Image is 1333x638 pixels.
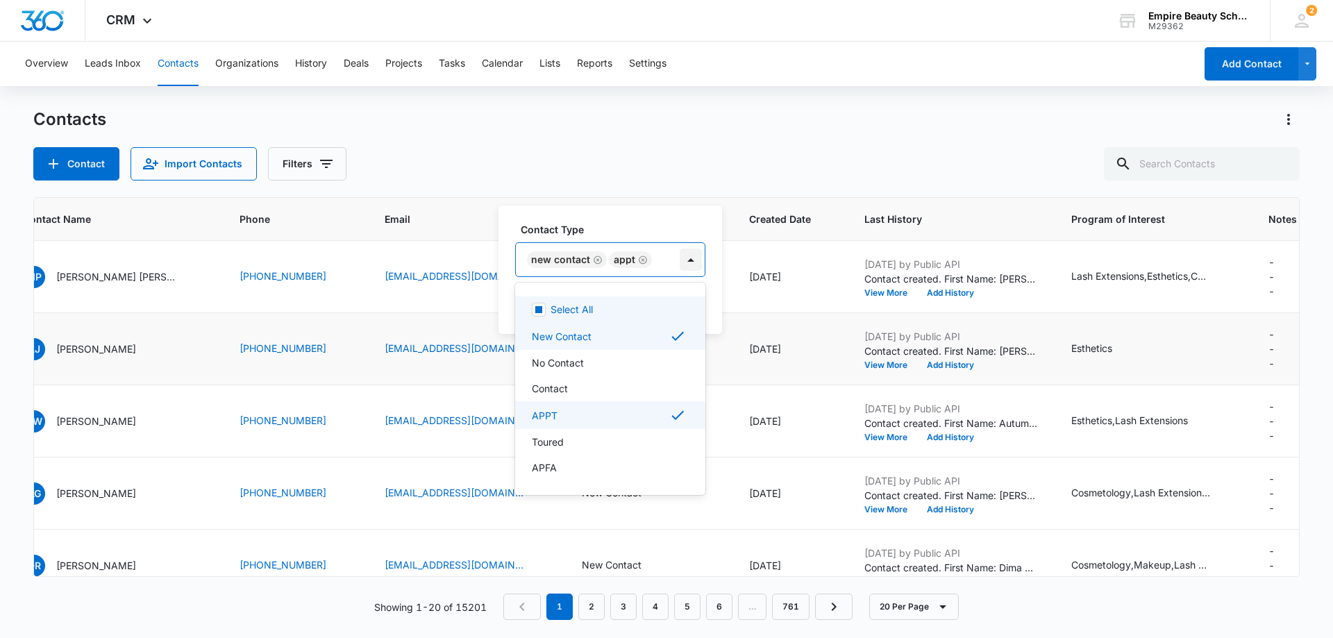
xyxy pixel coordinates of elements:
[1268,399,1303,443] div: Notes - - Select to Edit Field
[1268,471,1303,515] div: Notes - - Select to Edit Field
[23,338,45,360] span: AJ
[385,413,548,430] div: Email - autumnp73@yahoo.com - Select to Edit Field
[1104,147,1300,181] input: Search Contacts
[532,460,557,475] p: APFA
[1277,108,1300,131] button: Actions
[577,42,612,86] button: Reports
[385,341,523,355] a: [EMAIL_ADDRESS][DOMAIN_NAME]
[1071,413,1188,428] div: Esthetics,Lash Extensions
[56,414,136,428] p: [PERSON_NAME]
[240,413,326,428] a: [PHONE_NUMBER]
[1268,212,1303,226] span: Notes
[1268,544,1278,587] div: ---
[1071,341,1112,355] div: Esthetics
[23,482,161,505] div: Contact Name - Audrey Gonneville - Select to Edit Field
[1071,557,1235,574] div: Program of Interest - Cosmetology,Makeup,Lash Extensions,Undecided - Select to Edit Field
[268,147,346,181] button: Filters
[532,408,557,423] p: APPT
[240,269,351,285] div: Phone - (603) 393-1163 - Select to Edit Field
[374,600,487,614] p: Showing 1-20 of 15201
[917,505,984,514] button: Add History
[25,42,68,86] button: Overview
[749,414,831,428] div: [DATE]
[864,473,1038,488] p: [DATE] by Public API
[815,594,853,620] a: Next Page
[749,486,831,501] div: [DATE]
[629,42,666,86] button: Settings
[1071,341,1137,358] div: Program of Interest - Esthetics - Select to Edit Field
[531,255,590,265] div: New Contact
[864,329,1038,344] p: [DATE] by Public API
[33,147,119,181] button: Add Contact
[1306,5,1317,16] span: 2
[864,401,1038,416] p: [DATE] by Public API
[240,557,326,572] a: [PHONE_NUMBER]
[1071,485,1235,502] div: Program of Interest - Cosmetology,Lash Extensions,Esthetics - Select to Edit Field
[23,410,161,433] div: Contact Name - Autumn Waldron - Select to Edit Field
[23,555,45,577] span: DR
[546,594,573,620] em: 1
[385,212,528,226] span: Email
[240,341,351,358] div: Phone - (603) 213-2762 - Select to Edit Field
[385,269,548,285] div: Email - marleyapolosky@gmail.com - Select to Edit Field
[749,558,831,573] div: [DATE]
[439,42,465,86] button: Tasks
[532,355,584,370] p: No Contact
[749,212,811,226] span: Created Date
[635,255,648,265] div: Remove APPT
[240,485,326,500] a: [PHONE_NUMBER]
[23,482,45,505] span: AG
[344,42,369,86] button: Deals
[614,255,635,265] div: APPT
[240,269,326,283] a: [PHONE_NUMBER]
[532,381,568,396] p: Contact
[1268,327,1303,371] div: Notes - - Select to Edit Field
[864,546,1038,560] p: [DATE] by Public API
[532,435,564,449] p: Toured
[295,42,327,86] button: History
[1268,327,1278,371] div: ---
[864,344,1038,358] p: Contact created. First Name: [PERSON_NAME] Last Name: [PERSON_NAME] Source: Form - Enroll Now Sta...
[582,557,666,574] div: Contact Type - New Contact - Select to Edit Field
[33,109,106,130] h1: Contacts
[240,485,351,502] div: Phone - (207) 432-7590 - Select to Edit Field
[917,289,984,297] button: Add History
[56,269,181,284] p: [PERSON_NAME] [PERSON_NAME]
[240,341,326,355] a: [PHONE_NUMBER]
[864,257,1038,271] p: [DATE] by Public API
[1071,413,1213,430] div: Program of Interest - Esthetics,Lash Extensions - Select to Edit Field
[864,505,917,514] button: View More
[1268,255,1303,299] div: Notes - - Select to Edit Field
[1071,212,1235,226] span: Program of Interest
[385,485,548,502] div: Email - agonvle@icloud.com - Select to Edit Field
[1071,269,1235,285] div: Program of Interest - Lash Extensions,Esthetics,Cosmetology - Select to Edit Field
[85,42,141,86] button: Leads Inbox
[56,558,136,573] p: [PERSON_NAME]
[23,410,45,433] span: AW
[869,594,959,620] button: 20 Per Page
[539,42,560,86] button: Lists
[864,416,1038,430] p: Contact created. First Name: Autumn Last Name: [PERSON_NAME] Source: Form - Contact Us Status(es)...
[158,42,199,86] button: Contacts
[23,266,206,288] div: Contact Name - Marley Polosky - Select to Edit Field
[864,560,1038,575] p: Contact created. First Name: Dima Last Name: [PERSON_NAME] Source: Form - Contact Us Status(es): ...
[240,557,351,574] div: Phone - (207) 292-8062 - Select to Edit Field
[582,557,642,572] div: New Contact
[521,222,711,237] label: Contact Type
[590,255,603,265] div: Remove New Contact
[864,271,1038,286] p: Contact created. First Name: [PERSON_NAME] Last Name: [PERSON_NAME] Source: Form - Contact Us Sta...
[532,329,592,344] p: New Contact
[503,594,853,620] nav: Pagination
[917,361,984,369] button: Add History
[1268,255,1278,299] div: ---
[1148,22,1250,31] div: account id
[106,12,135,27] span: CRM
[385,269,523,283] a: [EMAIL_ADDRESS][DOMAIN_NAME]
[385,557,548,574] div: Email - rasheeddima2@gmail.com - Select to Edit Field
[1071,485,1210,500] div: Cosmetology,Lash Extensions,Esthetics
[917,433,984,442] button: Add History
[23,338,161,360] div: Contact Name - Addison Jordan - Select to Edit Field
[240,212,331,226] span: Phone
[1071,557,1210,572] div: Cosmetology,Makeup,Lash Extensions,Undecided
[674,594,701,620] a: Page 5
